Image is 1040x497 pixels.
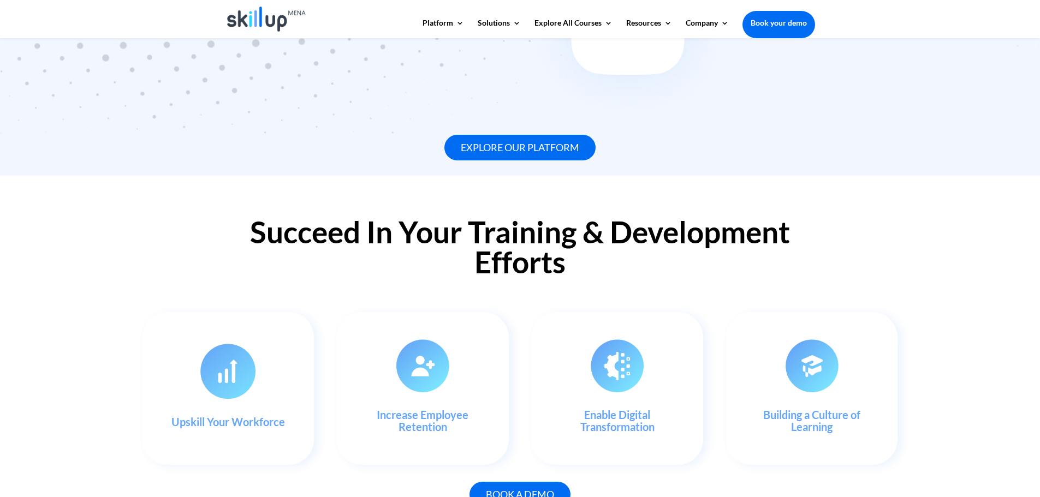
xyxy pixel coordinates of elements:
[423,19,464,38] a: Platform
[742,11,815,35] a: Book your demo
[354,409,491,438] h3: Increase Employee Retention
[873,379,1040,497] iframe: Chat Widget
[534,19,613,38] a: Explore All Courses
[626,19,672,38] a: Resources
[396,339,449,392] img: learning management system - Skillup
[444,135,596,160] a: Explore our platform
[873,379,1040,497] div: أداة الدردشة
[225,217,815,283] h2: Succeed In Your Training & Development Efforts
[686,19,729,38] a: Company
[160,416,297,433] h3: Upskill Your Workforce
[591,339,644,392] img: L&D Journey - Skillup
[786,339,839,392] img: L&D Journey - Skillup
[478,19,521,38] a: Solutions
[200,344,255,399] img: custom content - Skillup
[744,409,881,438] h3: Building a Culture of Learning
[549,409,686,438] h3: Enable Digital Transformation
[227,7,306,32] img: Skillup Mena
